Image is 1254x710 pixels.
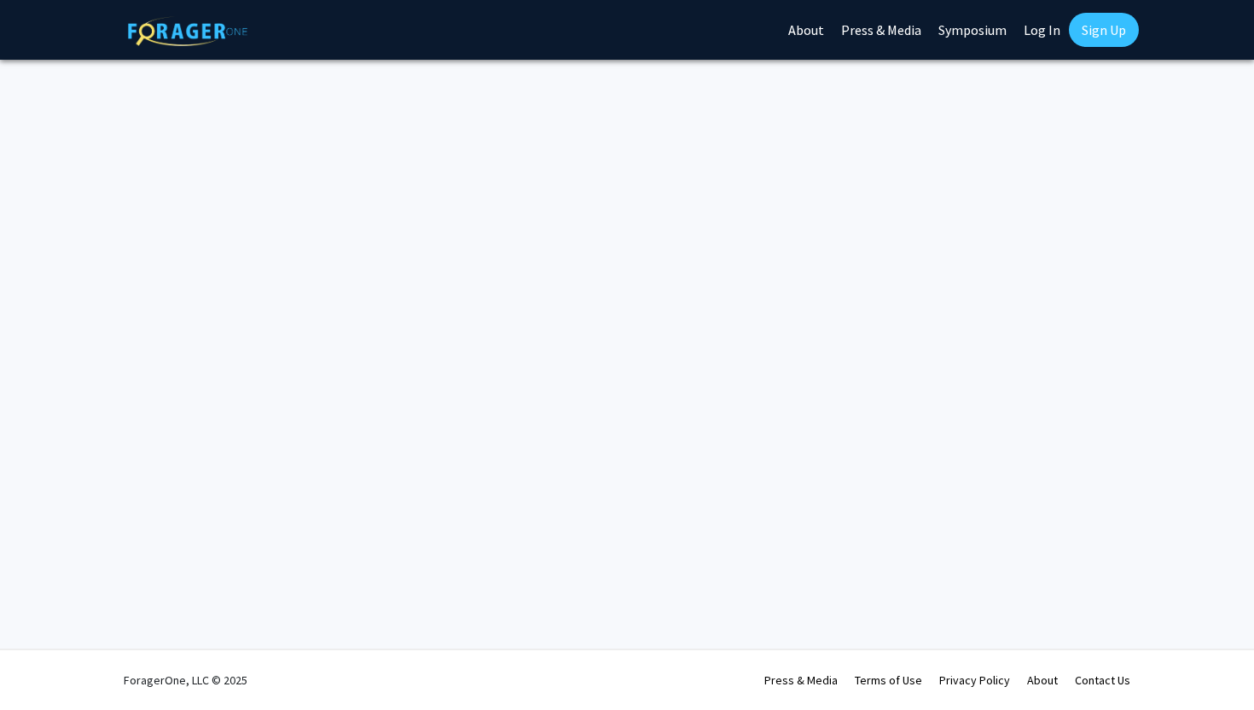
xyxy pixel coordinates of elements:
div: ForagerOne, LLC © 2025 [124,650,247,710]
a: Press & Media [764,672,838,688]
a: Terms of Use [855,672,922,688]
a: Sign Up [1069,13,1139,47]
a: Privacy Policy [939,672,1010,688]
img: ForagerOne Logo [128,16,247,46]
a: Contact Us [1075,672,1130,688]
a: About [1027,672,1058,688]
